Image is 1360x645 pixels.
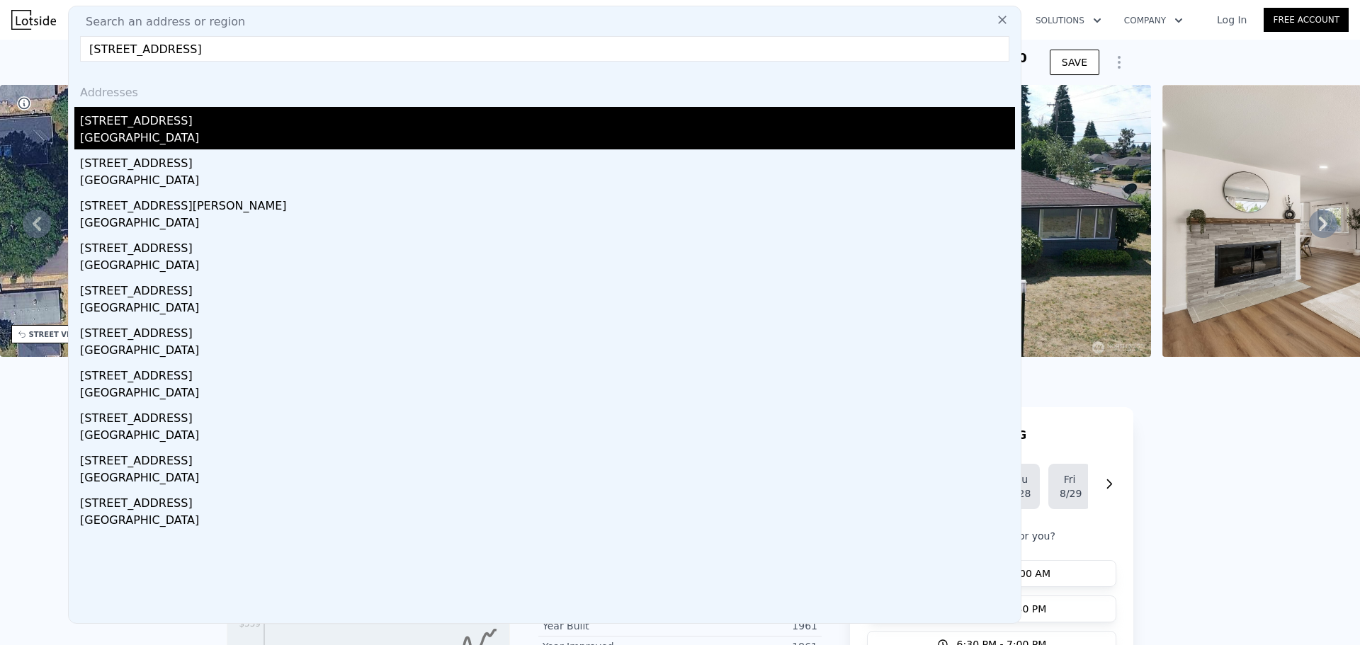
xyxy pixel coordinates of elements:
div: [STREET_ADDRESS] [80,107,1015,130]
input: Enter an address, city, region, neighborhood or zip code [80,36,1009,62]
div: [GEOGRAPHIC_DATA] [80,512,1015,532]
img: Lotside [11,10,56,30]
div: [STREET_ADDRESS] [80,319,1015,342]
div: [GEOGRAPHIC_DATA] [80,384,1015,404]
tspan: $559 [239,619,261,629]
div: [GEOGRAPHIC_DATA] [80,257,1015,277]
div: Fri [1060,472,1079,486]
div: [STREET_ADDRESS] [80,447,1015,469]
button: Fri8/29 [1048,464,1091,509]
button: Show Options [1105,48,1133,76]
a: Log In [1200,13,1264,27]
div: STREET VIEW [29,329,82,340]
div: [STREET_ADDRESS] [80,234,1015,257]
div: [STREET_ADDRESS] [80,404,1015,427]
div: [STREET_ADDRESS] [80,277,1015,299]
div: [GEOGRAPHIC_DATA] [80,130,1015,149]
span: Search an address or region [74,13,245,30]
button: SAVE [1050,50,1099,75]
div: [GEOGRAPHIC_DATA] [80,172,1015,192]
div: [STREET_ADDRESS] [80,362,1015,384]
button: Company [1113,8,1194,33]
a: Free Account [1264,8,1349,32]
button: Solutions [1024,8,1113,33]
div: 8/28 [1009,486,1028,501]
div: [GEOGRAPHIC_DATA] [80,215,1015,234]
div: [STREET_ADDRESS] [80,489,1015,512]
div: [GEOGRAPHIC_DATA] [80,427,1015,447]
div: [STREET_ADDRESS] [80,149,1015,172]
div: [GEOGRAPHIC_DATA] [80,299,1015,319]
div: 8/29 [1060,486,1079,501]
div: [STREET_ADDRESS][PERSON_NAME] [80,192,1015,215]
div: [GEOGRAPHIC_DATA] [80,469,1015,489]
div: 1961 [680,619,817,633]
div: Year Built [543,619,680,633]
div: [GEOGRAPHIC_DATA] [80,342,1015,362]
div: Addresses [74,73,1015,107]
